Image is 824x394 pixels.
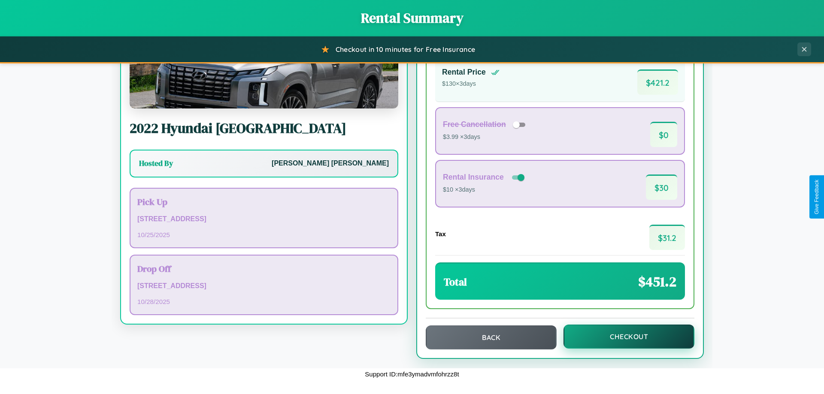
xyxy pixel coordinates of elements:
[272,157,389,170] p: [PERSON_NAME] [PERSON_NAME]
[443,120,506,129] h4: Free Cancellation
[638,272,676,291] span: $ 451.2
[443,173,504,182] h4: Rental Insurance
[650,122,677,147] span: $ 0
[336,45,475,54] span: Checkout in 10 minutes for Free Insurance
[137,296,391,307] p: 10 / 28 / 2025
[444,275,467,289] h3: Total
[365,368,459,380] p: Support ID: mfe3ymadvmfohrzz8t
[443,132,528,143] p: $3.99 × 3 days
[646,174,677,200] span: $ 30
[426,325,557,349] button: Back
[814,180,820,214] div: Give Feedback
[130,23,398,108] img: Hyundai Veracruz
[442,78,500,90] p: $ 130 × 3 days
[137,213,391,226] p: [STREET_ADDRESS]
[9,9,815,27] h1: Rental Summary
[443,184,526,195] p: $10 × 3 days
[649,225,685,250] span: $ 31.2
[563,325,694,349] button: Checkout
[435,230,446,238] h4: Tax
[137,262,391,275] h3: Drop Off
[442,68,486,77] h4: Rental Price
[137,280,391,292] p: [STREET_ADDRESS]
[130,119,398,138] h2: 2022 Hyundai [GEOGRAPHIC_DATA]
[139,158,173,168] h3: Hosted By
[637,69,678,95] span: $ 421.2
[137,229,391,241] p: 10 / 25 / 2025
[137,195,391,208] h3: Pick Up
